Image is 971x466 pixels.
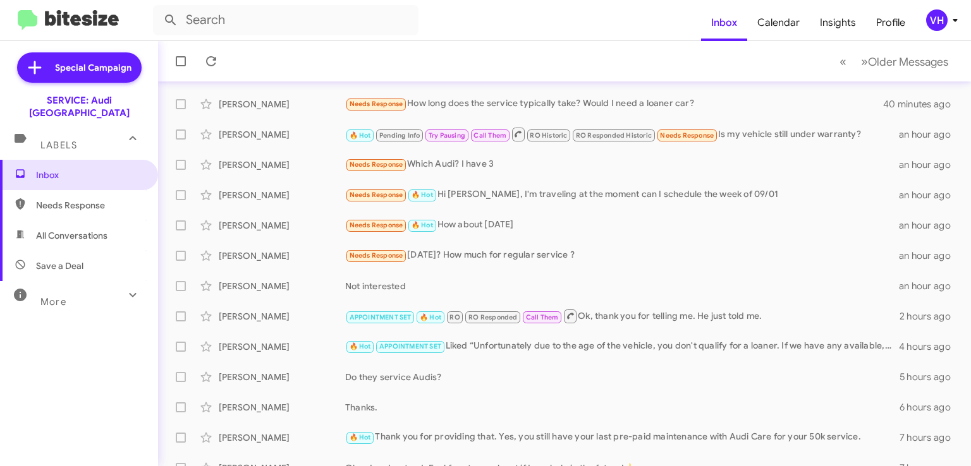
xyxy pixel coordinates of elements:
[153,5,418,35] input: Search
[345,157,899,172] div: Which Audi? I have 3
[350,433,371,441] span: 🔥 Hot
[36,229,107,242] span: All Conversations
[526,313,559,321] span: Call Them
[379,131,420,140] span: Pending Info
[350,160,403,169] span: Needs Response
[55,61,131,74] span: Special Campaign
[36,199,144,212] span: Needs Response
[900,431,961,444] div: 7 hours ago
[412,221,433,229] span: 🔥 Hot
[412,191,433,199] span: 🔥 Hot
[350,342,371,350] span: 🔥 Hot
[899,158,961,171] div: an hour ago
[899,280,961,292] div: an hour ago
[345,218,899,232] div: How about [DATE]
[345,97,885,111] div: How long does the service typically take? Would I need a loaner car?
[885,98,961,111] div: 40 minutes ago
[900,371,961,383] div: 5 hours ago
[17,52,142,83] a: Special Campaign
[429,131,465,140] span: Try Pausing
[420,313,441,321] span: 🔥 Hot
[36,169,144,181] span: Inbox
[345,430,900,445] div: Thank you for providing that. Yes, you still have your last pre-paid maintenance with Audi Care f...
[350,221,403,229] span: Needs Response
[219,310,345,323] div: [PERSON_NAME]
[219,98,345,111] div: [PERSON_NAME]
[219,219,345,232] div: [PERSON_NAME]
[345,248,899,263] div: [DATE]? How much for regular service ?
[468,313,517,321] span: RO Responded
[915,9,957,31] button: VH
[473,131,506,140] span: Call Them
[36,260,83,272] span: Save a Deal
[350,251,403,260] span: Needs Response
[833,49,956,75] nav: Page navigation example
[219,340,345,353] div: [PERSON_NAME]
[747,4,810,41] a: Calendar
[40,140,77,151] span: Labels
[840,54,846,69] span: «
[868,55,948,69] span: Older Messages
[899,219,961,232] div: an hour ago
[219,189,345,201] div: [PERSON_NAME]
[926,9,948,31] div: VH
[345,308,900,324] div: Ok, thank you for telling me. He just told me.
[379,342,441,350] span: APPOINTMENT SET
[345,126,899,142] div: Is my vehicle still under warranty?
[345,339,899,354] div: Liked “Unfortunately due to the age of the vehicle, you don't qualify for a loaner. If we have an...
[350,131,371,140] span: 🔥 Hot
[350,313,412,321] span: APPOINTMENT SET
[861,54,868,69] span: »
[832,49,854,75] button: Previous
[40,296,66,308] span: More
[899,249,961,262] div: an hour ago
[219,128,345,141] div: [PERSON_NAME]
[853,49,956,75] button: Next
[899,189,961,201] div: an hour ago
[350,100,403,108] span: Needs Response
[219,249,345,262] div: [PERSON_NAME]
[345,188,899,202] div: Hi [PERSON_NAME], I'm traveling at the moment can I schedule the week of 09/01
[219,280,345,292] div: [PERSON_NAME]
[810,4,866,41] a: Insights
[866,4,915,41] a: Profile
[449,313,460,321] span: RO
[899,340,961,353] div: 4 hours ago
[900,401,961,414] div: 6 hours ago
[345,401,900,414] div: Thanks.
[576,131,652,140] span: RO Responded Historic
[219,401,345,414] div: [PERSON_NAME]
[530,131,567,140] span: RO Historic
[899,128,961,141] div: an hour ago
[701,4,747,41] a: Inbox
[219,371,345,383] div: [PERSON_NAME]
[219,431,345,444] div: [PERSON_NAME]
[345,371,900,383] div: Do they service Audis?
[219,158,345,171] div: [PERSON_NAME]
[350,191,403,199] span: Needs Response
[900,310,961,323] div: 2 hours ago
[345,280,899,292] div: Not interested
[660,131,714,140] span: Needs Response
